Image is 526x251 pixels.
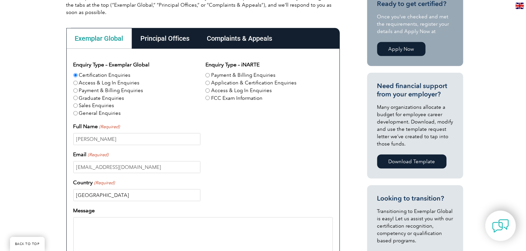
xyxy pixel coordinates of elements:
[73,122,120,131] label: Full Name
[10,237,45,251] a: BACK TO TOP
[377,194,453,203] h3: Looking to transition?
[211,71,276,79] label: Payment & Billing Enquiries
[79,94,124,102] label: Graduate Enquiries
[377,208,453,244] p: Transitioning to Exemplar Global is easy! Let us assist you with our certification recognition, c...
[79,79,140,87] label: Access & Log In Enquiries
[98,123,120,130] span: (Required)
[377,103,453,148] p: Many organizations allocate a budget for employee career development. Download, modify and use th...
[93,180,115,186] span: (Required)
[211,94,262,102] label: FCC Exam Information
[377,42,426,56] a: Apply Now
[66,28,132,49] div: Exemplar Global
[492,218,509,234] img: contact-chat.png
[132,28,198,49] div: Principal Offices
[205,61,259,69] legend: Enquiry Type – iNARTE
[79,71,131,79] label: Certification Enquiries
[79,87,143,94] label: Payment & Billing Enquiries
[73,179,115,187] label: Country
[377,155,447,169] a: Download Template
[87,152,108,158] span: (Required)
[73,151,108,159] label: Email
[73,207,95,215] label: Message
[377,82,453,98] h3: Need financial support from your employer?
[377,13,453,35] p: Once you’ve checked and met the requirements, register your details and Apply Now at
[211,79,297,87] label: Application & Certification Enquiries
[198,28,281,49] div: Complaints & Appeals
[79,109,121,117] label: General Enquiries
[73,61,150,69] legend: Enquiry Type – Exemplar Global
[211,87,272,94] label: Access & Log In Enquiries
[516,3,524,9] img: en
[79,102,114,109] label: Sales Enquiries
